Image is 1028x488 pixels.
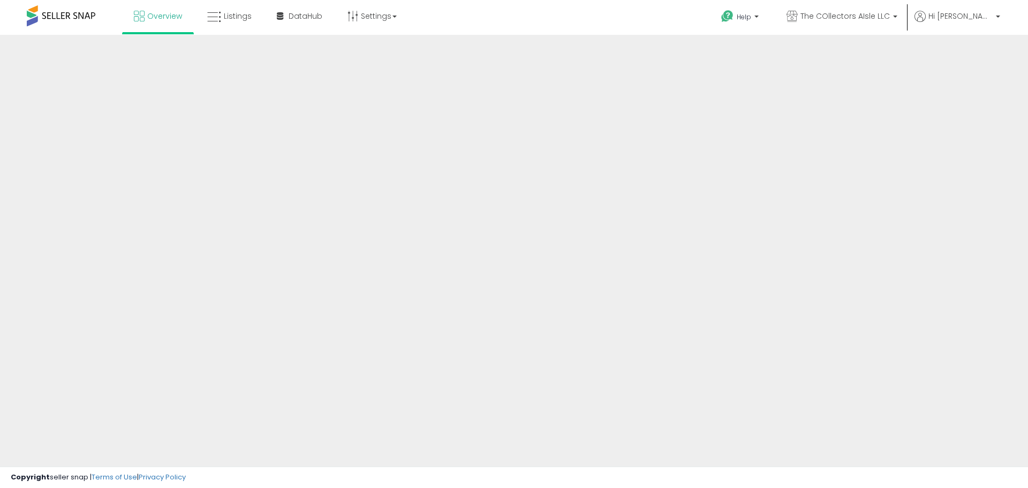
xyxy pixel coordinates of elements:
[737,12,751,21] span: Help
[800,11,890,21] span: The COllectors AIsle LLC
[713,2,769,35] a: Help
[92,472,137,482] a: Terms of Use
[147,11,182,21] span: Overview
[11,472,50,482] strong: Copyright
[928,11,993,21] span: Hi [PERSON_NAME]
[914,11,1000,35] a: Hi [PERSON_NAME]
[289,11,322,21] span: DataHub
[11,472,186,483] div: seller snap | |
[139,472,186,482] a: Privacy Policy
[224,11,252,21] span: Listings
[721,10,734,23] i: Get Help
